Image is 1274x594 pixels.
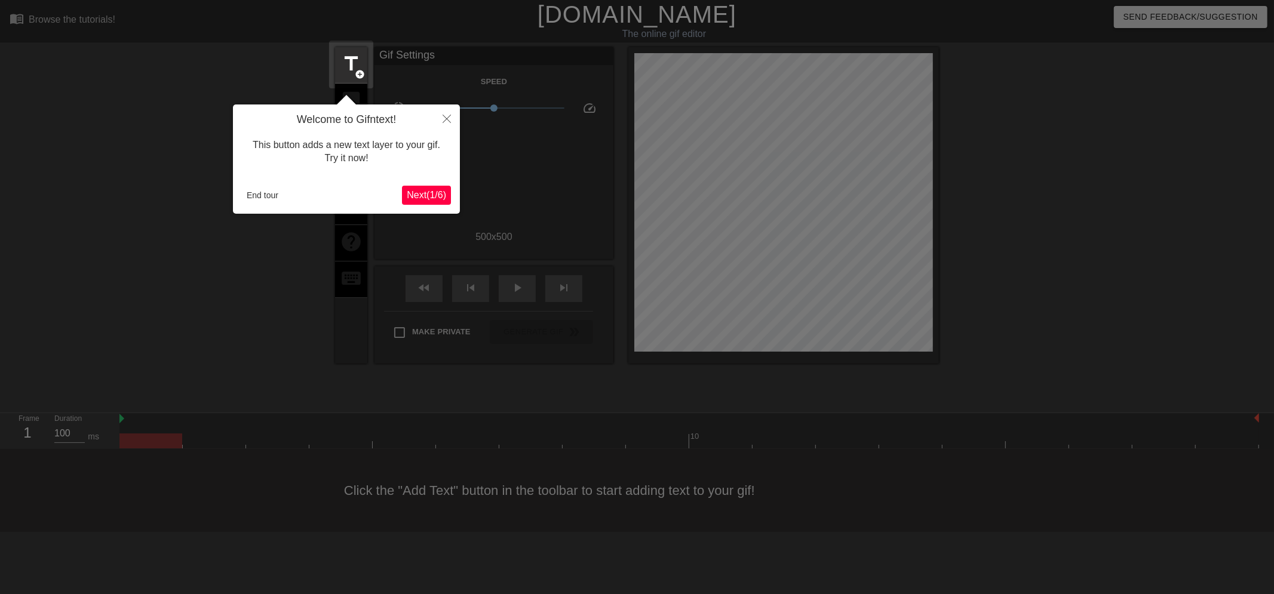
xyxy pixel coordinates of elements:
button: End tour [242,186,283,204]
button: Next [402,186,451,205]
button: Close [434,104,460,132]
h4: Welcome to Gifntext! [242,113,451,127]
div: This button adds a new text layer to your gif. Try it now! [242,127,451,177]
span: Next ( 1 / 6 ) [407,190,446,200]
